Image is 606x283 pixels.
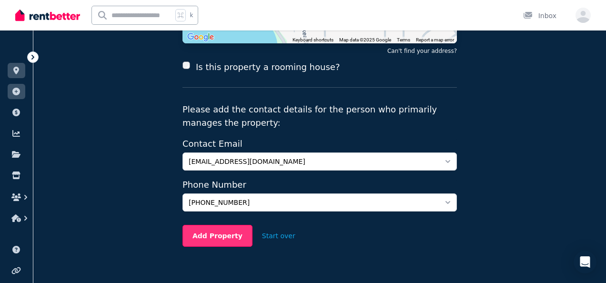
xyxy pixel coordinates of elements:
button: Can't find your address? [387,47,457,55]
div: Inbox [523,11,556,20]
span: [EMAIL_ADDRESS][DOMAIN_NAME] [189,157,437,166]
p: Please add the contact details for the person who primarily manages the property: [182,103,457,130]
img: RentBetter [15,8,80,22]
label: Contact Email [182,137,457,151]
label: Phone Number [182,178,457,192]
button: [PHONE_NUMBER] [182,193,457,212]
button: [EMAIL_ADDRESS][DOMAIN_NAME] [182,152,457,171]
button: Keyboard shortcuts [293,37,333,43]
img: Google [185,31,216,43]
button: Add Property [182,225,252,247]
label: Is this property a rooming house? [196,61,340,74]
a: Report a map error [416,37,454,42]
a: Open this area in Google Maps (opens a new window) [185,31,216,43]
span: [PHONE_NUMBER] [189,198,437,207]
button: Start over [252,225,305,246]
a: Terms (opens in new tab) [397,37,410,42]
span: k [190,11,193,19]
span: Map data ©2025 Google [339,37,391,42]
div: Open Intercom Messenger [574,251,596,273]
